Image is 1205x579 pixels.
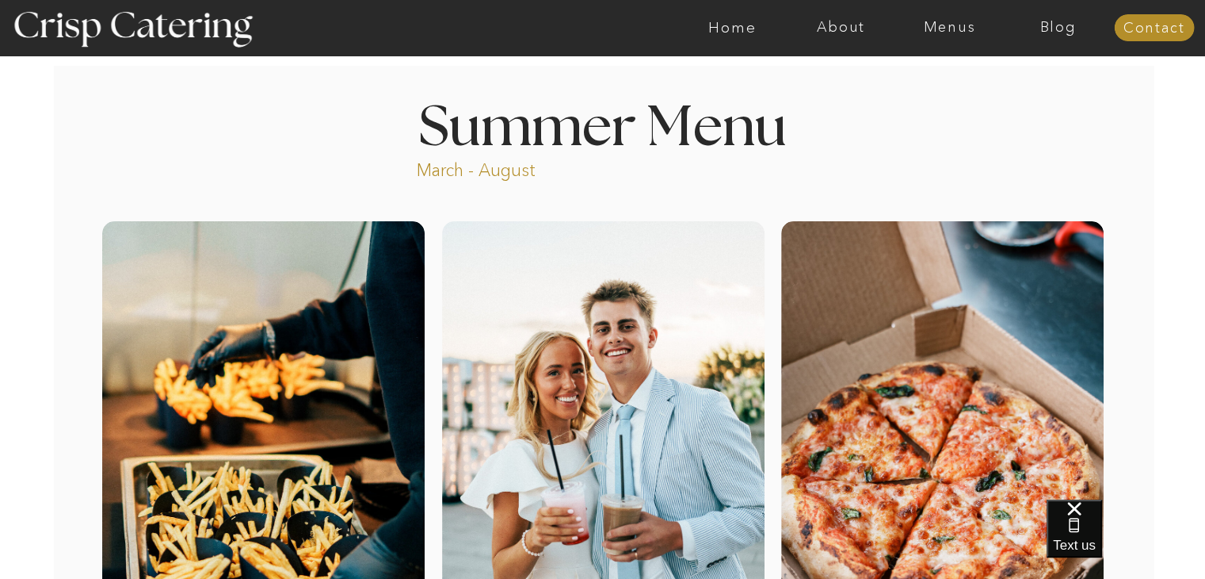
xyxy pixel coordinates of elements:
[1047,500,1205,579] iframe: podium webchat widget bubble
[787,20,895,36] a: About
[1114,21,1194,36] a: Contact
[383,101,823,148] h1: Summer Menu
[895,20,1004,36] a: Menus
[417,159,635,177] p: March - August
[678,20,787,36] a: Home
[1004,20,1112,36] a: Blog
